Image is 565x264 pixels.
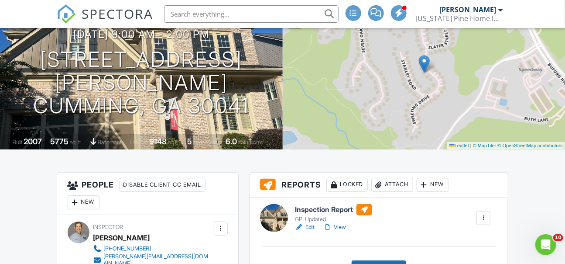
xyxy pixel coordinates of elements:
div: Locked [326,178,368,192]
a: © OpenStreetMap contributors [498,143,563,148]
iframe: Intercom live chat [535,234,556,255]
div: 2007 [24,137,42,146]
h3: Reports [250,173,508,198]
div: 9148 [149,137,167,146]
div: [PERSON_NAME] [440,5,497,14]
a: Edit [295,223,315,232]
span: sq.ft. [168,139,179,146]
span: basement [98,139,121,146]
span: SPECTORA [82,4,154,23]
h3: [DATE] 9:00 am - 2:00 pm [73,28,209,40]
a: SPECTORA [57,12,154,30]
div: 5 [187,137,192,146]
div: 5775 [50,137,68,146]
span: sq. ft. [70,139,82,146]
div: [PERSON_NAME] [93,231,150,244]
h1: [STREET_ADDRESS][PERSON_NAME] Cumming, GA 30041 [14,48,269,117]
span: Lot Size [130,139,148,146]
a: Leaflet [449,143,469,148]
span: Built [13,139,22,146]
span: bedrooms [193,139,217,146]
h3: People [57,173,239,215]
span: | [470,143,472,148]
a: [PHONE_NUMBER] [93,244,212,253]
div: [PHONE_NUMBER] [104,245,151,252]
a: Inspection Report GPI Updated [295,204,372,223]
a: © MapTiler [473,143,497,148]
div: Disable Client CC Email [120,178,205,192]
img: Marker [419,55,430,73]
span: bathrooms [238,139,263,146]
span: Inspector [93,224,123,230]
span: 10 [553,234,563,241]
a: View [323,223,346,232]
div: GPI Updated [295,216,372,223]
div: Georgia Pine Home Inspections [416,14,503,23]
div: 6.0 [226,137,237,146]
input: Search everything... [164,5,339,23]
div: New [417,178,449,192]
div: New [68,195,99,209]
h6: Inspection Report [295,204,372,215]
div: Attach [371,178,413,192]
img: The Best Home Inspection Software - Spectora [57,4,76,24]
